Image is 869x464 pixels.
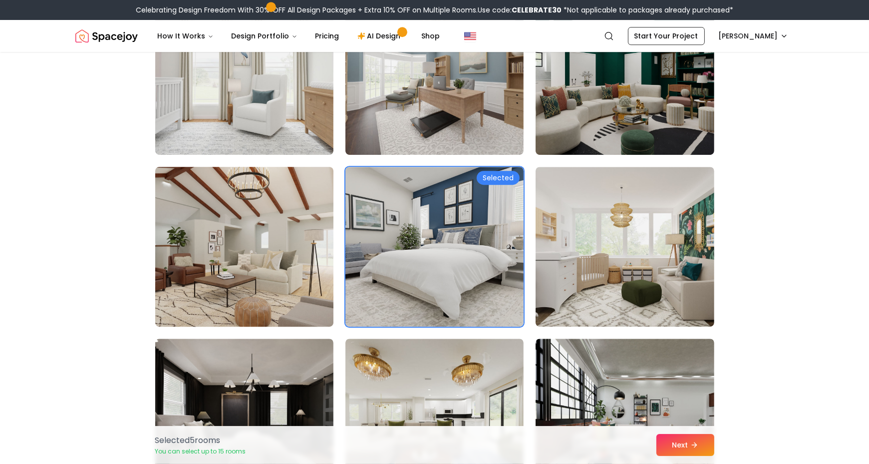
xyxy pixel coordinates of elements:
img: Room room-86 [345,167,524,327]
nav: Global [75,20,794,52]
button: Design Portfolio [224,26,305,46]
button: How It Works [150,26,222,46]
img: United States [464,30,476,42]
button: [PERSON_NAME] [713,27,794,45]
b: CELEBRATE30 [512,5,562,15]
span: Use code: [478,5,562,15]
a: AI Design [349,26,412,46]
div: Selected [477,171,520,185]
p: Selected 5 room s [155,435,246,447]
img: Room room-85 [151,163,338,331]
nav: Main [150,26,448,46]
a: Spacejoy [75,26,138,46]
div: Celebrating Design Freedom With 30% OFF All Design Packages + Extra 10% OFF on Multiple Rooms. [136,5,733,15]
a: Shop [414,26,448,46]
img: Spacejoy Logo [75,26,138,46]
img: Room room-87 [536,167,714,327]
a: Pricing [307,26,347,46]
p: You can select up to 15 rooms [155,448,246,456]
span: *Not applicable to packages already purchased* [562,5,733,15]
button: Next [656,434,714,456]
a: Start Your Project [628,27,705,45]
